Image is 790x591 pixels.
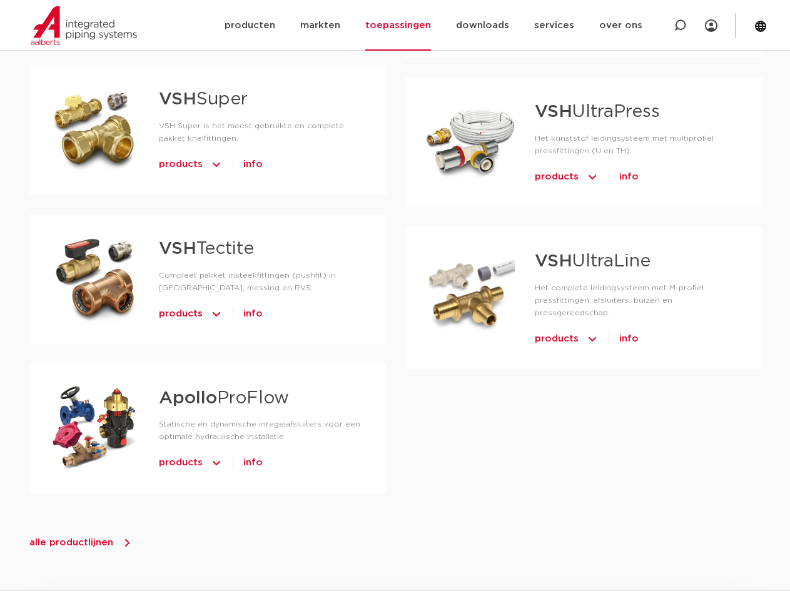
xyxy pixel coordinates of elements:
span: products [159,453,203,473]
p: Het kunststof leidingsysteem met multiprofiel pressfittingen (U en TH). [535,132,742,157]
a: VSHSuper [159,91,248,108]
img: icon-chevron-up-1.svg [586,167,599,187]
strong: VSH [159,91,196,108]
img: icon-chevron-up-1.svg [210,304,223,324]
span: products [159,304,203,324]
strong: VSH [535,103,572,121]
a: info [243,154,263,174]
span: products [159,154,203,174]
img: icon-chevron-up-1.svg [210,453,223,473]
strong: VSH [159,240,196,258]
a: info [243,304,263,324]
img: icon-chevron-up-1.svg [586,329,599,349]
p: Compleet pakket insteekfittingen (pushfit) in [GEOGRAPHIC_DATA], messing en RVS. [159,269,366,294]
span: alle productlijnen [29,538,113,547]
a: info [619,167,639,187]
a: VSHUltraPress [535,103,660,121]
p: Statische en dynamische inregelafsluiters voor een optimale hydraulische installatie. [159,418,366,443]
p: VSH Super is het meest gebruikte en complete pakket knelfittingen. [159,119,366,144]
a: VSHTectite [159,240,254,258]
a: alle productlijnen [29,537,133,549]
a: info [243,453,263,473]
strong: VSH [535,253,572,270]
span: products [535,167,579,187]
a: ApolloProFlow [159,390,289,407]
p: Het complete leidingsysteem met M-profiel pressfittingen, afsluiters, buizen en pressgereedschap. [535,281,742,319]
span: products [535,329,579,349]
strong: Apollo [159,390,217,407]
img: icon-chevron-up-1.svg [210,154,223,174]
a: info [619,329,639,349]
a: VSHUltraLine [535,253,651,270]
